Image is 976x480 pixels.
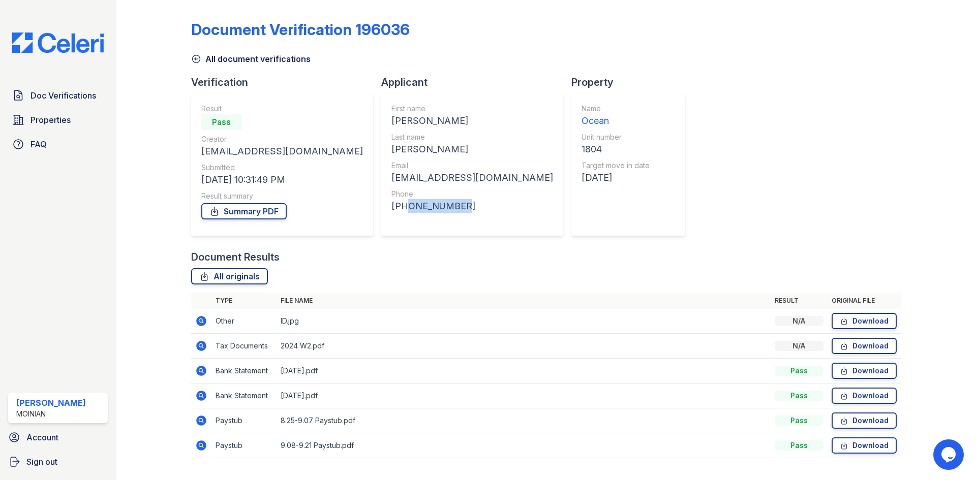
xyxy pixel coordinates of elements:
a: Download [832,363,897,379]
div: [PHONE_NUMBER] [391,199,553,213]
div: Pass [201,114,242,130]
div: Target move in date [582,161,650,171]
div: Property [571,75,693,89]
div: Pass [775,415,823,426]
a: Download [832,388,897,404]
th: Result [771,293,828,309]
a: Download [832,437,897,454]
div: First name [391,104,553,114]
a: All originals [191,268,268,284]
div: Name [582,104,650,114]
div: Pass [775,366,823,376]
div: Result summary [201,191,363,201]
div: N/A [775,341,823,351]
div: Email [391,161,553,171]
div: [PERSON_NAME] [391,114,553,128]
a: All document verifications [191,53,311,65]
div: Document Results [191,250,280,264]
div: Pass [775,440,823,451]
div: Applicant [381,75,571,89]
a: Download [832,412,897,429]
div: Pass [775,391,823,401]
div: Unit number [582,132,650,142]
td: Paystub [211,408,277,433]
td: 9.08-9.21 Paystub.pdf [277,433,771,458]
span: FAQ [30,138,47,150]
a: Download [832,338,897,354]
th: Original file [828,293,901,309]
div: [DATE] [582,171,650,185]
div: Verification [191,75,381,89]
a: Properties [8,110,108,130]
td: Tax Documents [211,334,277,359]
img: CE_Logo_Blue-a8612792a0a2168367f1c8372b55b34899dd931a85d93a1a3d3e32e68fde9ad4.png [4,33,112,53]
th: Type [211,293,277,309]
a: Download [832,313,897,329]
span: Sign out [26,456,57,468]
a: FAQ [8,134,108,154]
div: Phone [391,189,553,199]
iframe: chat widget [933,439,966,470]
a: Summary PDF [201,203,287,219]
span: Properties [30,114,71,126]
td: 8.25-9.07 Paystub.pdf [277,408,771,433]
td: [DATE].pdf [277,359,771,383]
td: ID.jpg [277,309,771,334]
span: Doc Verifications [30,89,96,102]
div: [PERSON_NAME] [16,397,86,409]
div: [EMAIL_ADDRESS][DOMAIN_NAME] [201,144,363,158]
div: Ocean [582,114,650,128]
td: Bank Statement [211,359,277,383]
td: [DATE].pdf [277,383,771,408]
td: Paystub [211,433,277,458]
td: 2024 W2.pdf [277,334,771,359]
div: 1804 [582,142,650,156]
a: Name Ocean [582,104,650,128]
span: Account [26,431,58,443]
a: Account [4,427,112,447]
div: [DATE] 10:31:49 PM [201,173,363,187]
div: Last name [391,132,553,142]
div: Result [201,104,363,114]
a: Sign out [4,452,112,472]
div: Creator [201,134,363,144]
div: [EMAIL_ADDRESS][DOMAIN_NAME] [391,171,553,185]
div: [PERSON_NAME] [391,142,553,156]
th: File name [277,293,771,309]
div: Submitted [201,163,363,173]
a: Doc Verifications [8,85,108,106]
div: Moinian [16,409,86,419]
td: Other [211,309,277,334]
td: Bank Statement [211,383,277,408]
div: Document Verification 196036 [191,20,410,39]
div: N/A [775,316,823,326]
